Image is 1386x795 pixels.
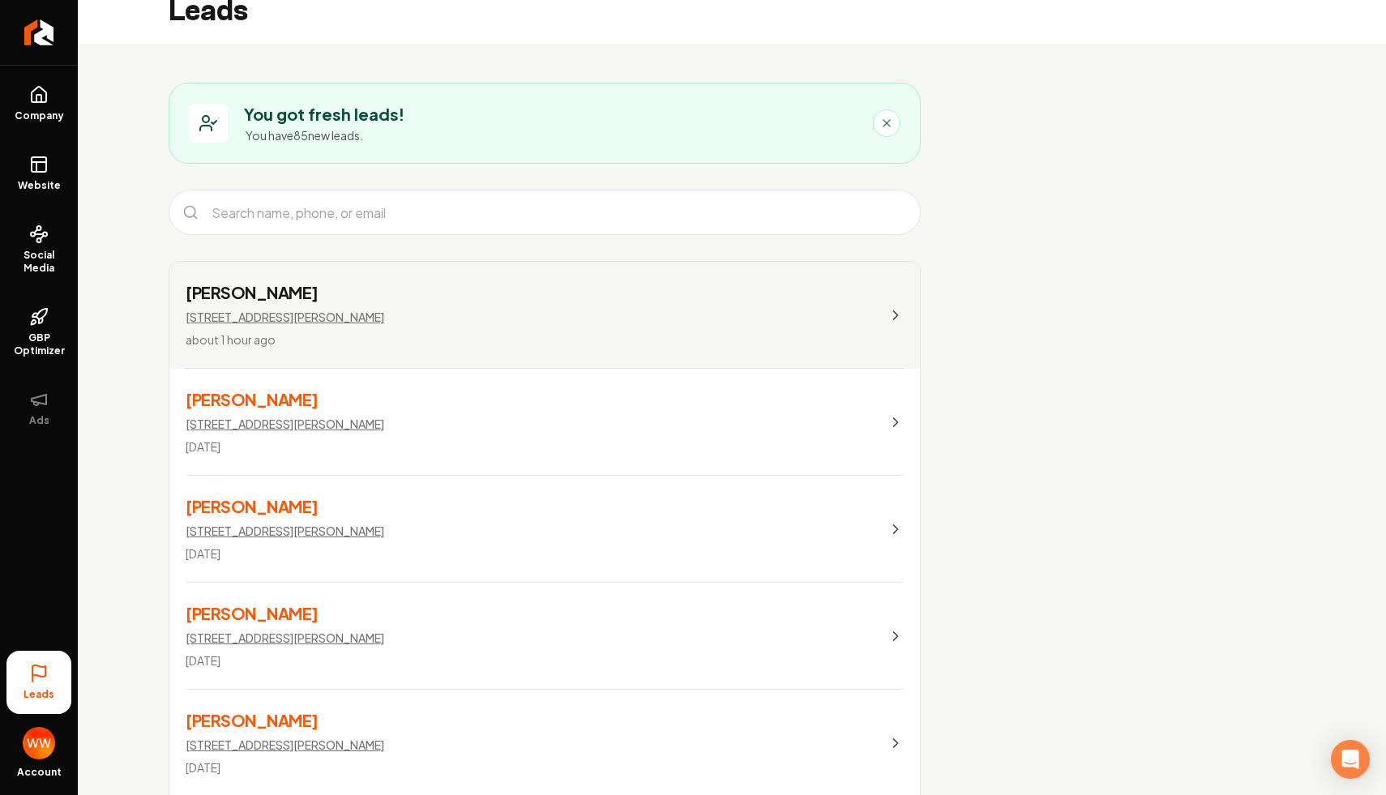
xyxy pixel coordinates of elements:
img: Will Wallace [23,727,55,759]
input: Search name, phone, or email [202,193,913,232]
a: Website [6,142,71,205]
h3: [PERSON_NAME] [186,281,384,304]
p: [STREET_ADDRESS][PERSON_NAME] [186,737,384,753]
div: Open Intercom Messenger [1331,740,1370,779]
a: Company [6,72,71,135]
a: [PERSON_NAME][STREET_ADDRESS][PERSON_NAME][DATE] [169,369,920,476]
span: Social Media [6,249,71,275]
span: Ads [23,414,56,427]
span: [DATE] [186,439,220,454]
span: [DATE] [186,546,220,561]
span: [DATE] [186,760,220,775]
span: GBP Optimizer [6,331,71,357]
a: GBP Optimizer [6,294,71,370]
span: Website [11,179,67,192]
button: Ads [6,377,71,440]
p: [STREET_ADDRESS][PERSON_NAME] [186,630,384,646]
p: [STREET_ADDRESS][PERSON_NAME] [186,523,384,539]
p: [STREET_ADDRESS][PERSON_NAME] [186,309,384,325]
span: [DATE] [186,653,220,668]
a: [PERSON_NAME][STREET_ADDRESS][PERSON_NAME][DATE] [169,583,920,690]
h3: You got fresh leads! [244,103,404,126]
a: Social Media [6,212,71,288]
h3: [PERSON_NAME] [186,388,384,411]
a: [PERSON_NAME][STREET_ADDRESS][PERSON_NAME][DATE] [169,476,920,583]
img: Rebolt Logo [24,19,54,45]
h3: [PERSON_NAME] [186,709,384,732]
button: Open user button [23,720,55,759]
p: [STREET_ADDRESS][PERSON_NAME] [186,416,384,432]
p: You have 85 new leads. [246,127,404,143]
span: about 1 hour ago [186,332,276,347]
h3: [PERSON_NAME] [186,495,384,518]
span: Account [17,766,62,779]
h3: [PERSON_NAME] [186,602,384,625]
span: Company [8,109,71,122]
a: [PERSON_NAME][STREET_ADDRESS][PERSON_NAME]about 1 hour ago [169,262,920,369]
